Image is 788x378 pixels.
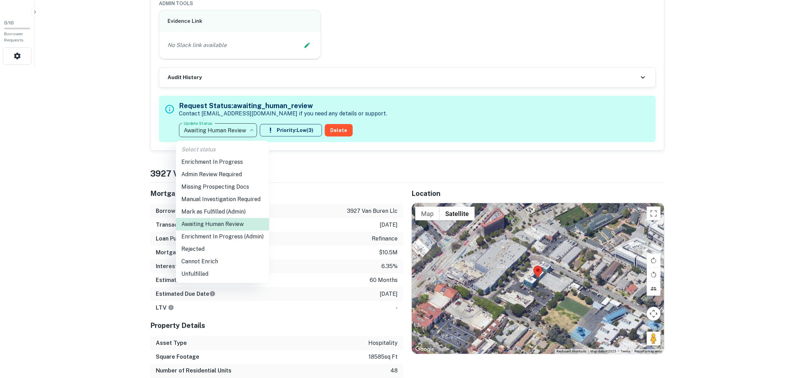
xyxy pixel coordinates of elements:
[753,323,788,356] iframe: Chat Widget
[176,230,269,243] li: Enrichment In Progress (Admin)
[176,168,269,181] li: Admin Review Required
[176,268,269,280] li: Unfulfilled
[176,255,269,268] li: Cannot Enrich
[176,193,269,206] li: Manual Investigation Required
[176,156,269,168] li: Enrichment In Progress
[176,243,269,255] li: Rejected
[176,181,269,193] li: Missing Prospecting Docs
[176,218,269,230] li: Awaiting Human Review
[176,206,269,218] li: Mark as Fulfilled (Admin)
